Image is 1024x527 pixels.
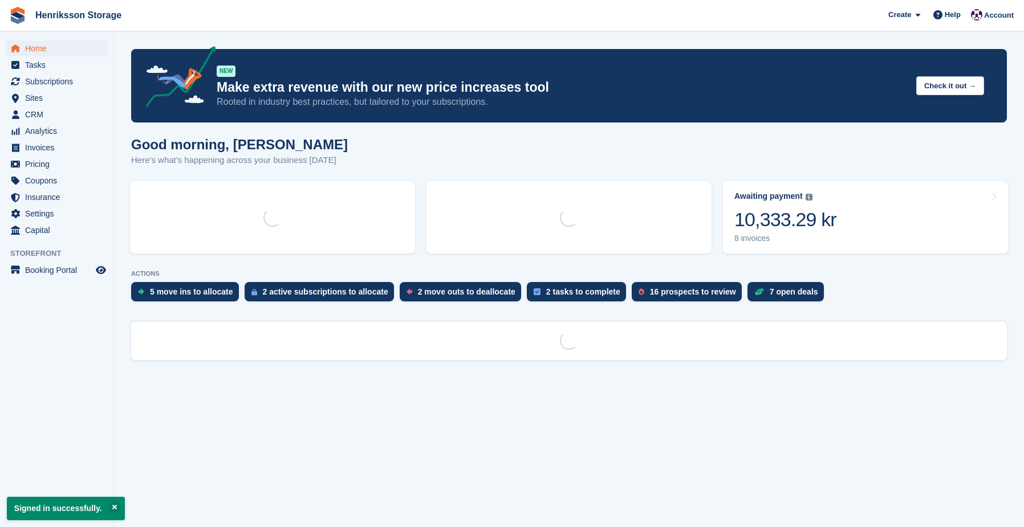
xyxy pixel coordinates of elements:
a: menu [6,156,108,172]
a: menu [6,173,108,189]
div: 2 active subscriptions to allocate [263,287,388,296]
span: Analytics [25,123,94,139]
span: Subscriptions [25,73,94,89]
span: Account [984,10,1014,21]
a: menu [6,262,108,278]
div: 5 move ins to allocate [150,287,233,296]
a: menu [6,140,108,156]
div: 2 move outs to deallocate [418,287,515,296]
h1: Good morning, [PERSON_NAME] [131,137,348,152]
span: CRM [25,107,94,122]
a: menu [6,222,108,238]
div: 10,333.29 kr [734,208,836,231]
p: Rooted in industry best practices, but tailored to your subscriptions. [217,96,907,108]
div: 8 invoices [734,234,836,243]
img: Joel Isaksson [971,9,982,21]
div: Awaiting payment [734,191,803,201]
span: Insurance [25,189,94,205]
span: Sites [25,90,94,106]
img: active_subscription_to_allocate_icon-d502201f5373d7db506a760aba3b589e785aa758c864c3986d89f69b8ff3... [251,288,257,296]
span: Storefront [10,248,113,259]
span: Tasks [25,57,94,73]
a: 5 move ins to allocate [131,282,245,307]
img: task-75834270c22a3079a89374b754ae025e5fb1db73e45f91037f5363f120a921f8.svg [534,288,541,295]
span: Pricing [25,156,94,172]
p: Signed in successfully. [7,497,125,520]
div: NEW [217,66,235,77]
img: prospect-51fa495bee0391a8d652442698ab0144808aea92771e9ea1ae160a38d050c398.svg [639,288,644,295]
span: Capital [25,222,94,238]
div: 16 prospects to review [650,287,736,296]
div: 7 open deals [770,287,818,296]
a: menu [6,123,108,139]
a: menu [6,57,108,73]
a: menu [6,73,108,89]
span: Settings [25,206,94,222]
img: deal-1b604bf984904fb50ccaf53a9ad4b4a5d6e5aea283cecdc64d6e3604feb123c2.svg [754,288,764,296]
img: stora-icon-8386f47178a22dfd0bd8f6a31ec36ba5ce8667c1dd55bd0f319d3a0aa187defe.svg [9,7,26,24]
img: move_ins_to_allocate_icon-fdf77a2bb77ea45bf5b3d319d69a93e2d87916cf1d5bf7949dd705db3b84f3ca.svg [138,288,144,295]
span: Help [945,9,961,21]
button: Check it out → [916,76,984,95]
p: Make extra revenue with our new price increases tool [217,79,907,96]
p: ACTIONS [131,270,1007,277]
a: Awaiting payment 10,333.29 kr 8 invoices [723,181,1008,254]
a: 2 active subscriptions to allocate [245,282,400,307]
a: 2 tasks to complete [527,282,632,307]
span: Home [25,40,94,56]
div: 2 tasks to complete [546,287,620,296]
img: move_outs_to_deallocate_icon-f764333ba52eb49d3ac5e1228854f67142a1ed5810a6f6cc68b1a99e826820c5.svg [407,288,412,295]
span: Create [888,9,911,21]
a: menu [6,189,108,205]
a: 2 move outs to deallocate [400,282,527,307]
a: menu [6,40,108,56]
a: Preview store [94,263,108,277]
p: Here's what's happening across your business [DATE] [131,154,348,167]
span: Invoices [25,140,94,156]
img: price-adjustments-announcement-icon-8257ccfd72463d97f412b2fc003d46551f7dbcb40ab6d574587a9cd5c0d94... [136,46,216,111]
a: Henriksson Storage [31,6,126,24]
a: 16 prospects to review [632,282,747,307]
img: icon-info-grey-7440780725fd019a000dd9b08b2336e03edf1995a4989e88bcd33f0948082b44.svg [806,194,812,201]
a: menu [6,206,108,222]
a: menu [6,107,108,122]
span: Booking Portal [25,262,94,278]
a: menu [6,90,108,106]
span: Coupons [25,173,94,189]
a: 7 open deals [747,282,830,307]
